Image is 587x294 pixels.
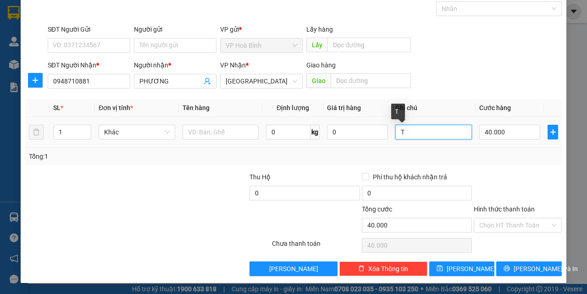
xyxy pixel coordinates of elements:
span: environment [53,22,60,29]
li: 995 [PERSON_NAME] [4,20,175,32]
button: save[PERSON_NAME] [429,261,495,276]
span: Cước hàng [479,104,511,111]
div: T [391,104,405,119]
span: Phí thu hộ khách nhận trả [369,172,451,182]
span: Giao hàng [306,61,336,69]
span: Đơn vị tính [99,104,133,111]
span: plus [548,128,558,136]
div: Tổng: 1 [29,151,227,161]
b: GỬI : VP Hoà Bình [4,57,106,72]
span: printer [504,265,510,272]
span: Lấy [306,38,327,52]
span: Tên hàng [183,104,210,111]
input: VD: Bàn, Ghế [183,125,259,139]
span: Xóa Thông tin [368,264,408,274]
input: Dọc đường [331,73,410,88]
div: Người nhận [134,60,216,70]
span: Khác [104,125,170,139]
span: Thu Hộ [249,173,271,181]
div: SĐT Người Nhận [48,60,130,70]
button: [PERSON_NAME] [249,261,338,276]
span: VP Hoà Bình [226,39,297,52]
span: [PERSON_NAME] và In [514,264,578,274]
span: save [437,265,443,272]
div: SĐT Người Gửi [48,24,130,34]
button: plus [548,125,558,139]
span: [PERSON_NAME] [447,264,496,274]
span: Sài Gòn [226,74,297,88]
span: plus [28,77,42,84]
b: Nhà Xe Hà My [53,6,122,17]
input: 0 [327,125,388,139]
input: Ghi Chú [395,125,472,139]
input: Dọc đường [327,38,410,52]
button: printer[PERSON_NAME] và In [496,261,562,276]
label: Hình thức thanh toán [474,205,535,213]
span: VP Nhận [220,61,246,69]
span: user-add [204,78,211,85]
button: plus [28,73,43,88]
button: delete [29,125,44,139]
button: deleteXóa Thông tin [339,261,427,276]
div: Người gửi [134,24,216,34]
span: SL [53,104,61,111]
div: VP gửi [220,24,303,34]
span: Giá trị hàng [327,104,361,111]
span: phone [53,33,60,41]
span: kg [310,125,320,139]
span: Định lượng [277,104,309,111]
span: Giao [306,73,331,88]
span: delete [358,265,365,272]
span: Tổng cước [362,205,392,213]
th: Ghi chú [392,99,476,117]
span: [PERSON_NAME] [269,264,318,274]
li: 0946 508 595 [4,32,175,43]
div: Chưa thanh toán [271,239,361,255]
span: Lấy hàng [306,26,333,33]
